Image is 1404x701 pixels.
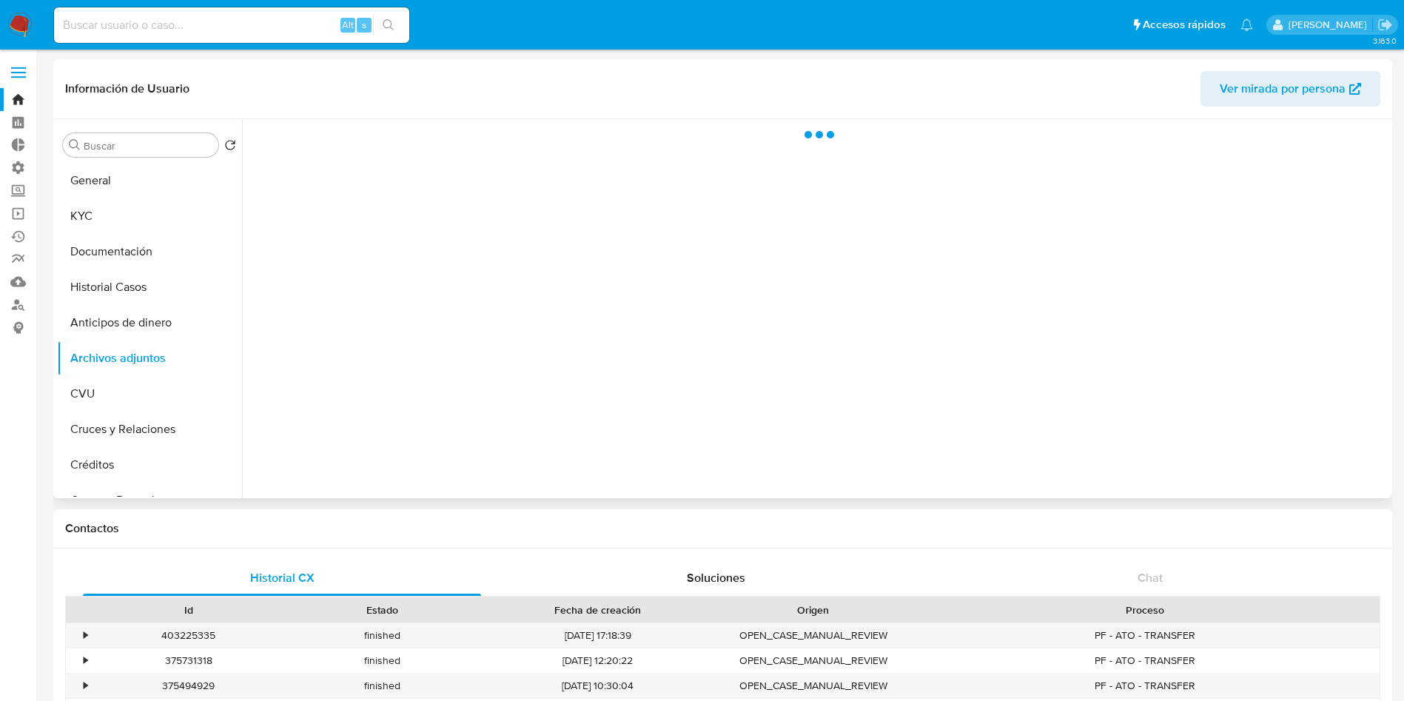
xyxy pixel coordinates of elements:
h1: Información de Usuario [65,81,189,96]
div: 375731318 [92,648,286,673]
button: Historial Casos [57,269,242,305]
div: finished [286,674,480,698]
div: Proceso [921,603,1369,617]
button: Cruces y Relaciones [57,412,242,447]
div: finished [286,623,480,648]
h1: Contactos [65,521,1380,536]
div: [DATE] 17:18:39 [480,623,716,648]
a: Notificaciones [1240,19,1253,31]
div: [DATE] 10:30:04 [480,674,716,698]
button: Cuentas Bancarias [57,483,242,518]
div: OPEN_CASE_MANUAL_REVIEW [716,623,910,648]
div: 375494929 [92,674,286,698]
span: Soluciones [687,569,745,586]
span: s [362,18,366,32]
div: • [84,628,87,643]
div: Fecha de creación [490,603,706,617]
div: • [84,679,87,693]
button: Ver mirada por persona [1200,71,1380,107]
span: Historial CX [250,569,315,586]
div: Origen [727,603,900,617]
div: Estado [296,603,469,617]
button: Créditos [57,447,242,483]
div: OPEN_CASE_MANUAL_REVIEW [716,674,910,698]
a: Salir [1377,17,1393,33]
div: PF - ATO - TRANSFER [910,648,1380,673]
div: PF - ATO - TRANSFER [910,623,1380,648]
div: Id [102,603,275,617]
input: Buscar [84,139,212,152]
div: PF - ATO - TRANSFER [910,674,1380,698]
span: Chat [1138,569,1163,586]
button: Archivos adjuntos [57,341,242,376]
button: General [57,163,242,198]
div: [DATE] 12:20:22 [480,648,716,673]
button: Anticipos de dinero [57,305,242,341]
span: Ver mirada por persona [1220,71,1346,107]
div: finished [286,648,480,673]
span: Accesos rápidos [1143,17,1226,33]
button: KYC [57,198,242,234]
button: search-icon [373,15,403,36]
button: Volver al orden por defecto [224,139,236,155]
input: Buscar usuario o caso... [54,16,409,35]
div: • [84,654,87,668]
span: Alt [342,18,354,32]
button: Documentación [57,234,242,269]
div: OPEN_CASE_MANUAL_REVIEW [716,648,910,673]
p: gustavo.deseta@mercadolibre.com [1289,18,1372,32]
div: 403225335 [92,623,286,648]
button: Buscar [69,139,81,151]
button: CVU [57,376,242,412]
